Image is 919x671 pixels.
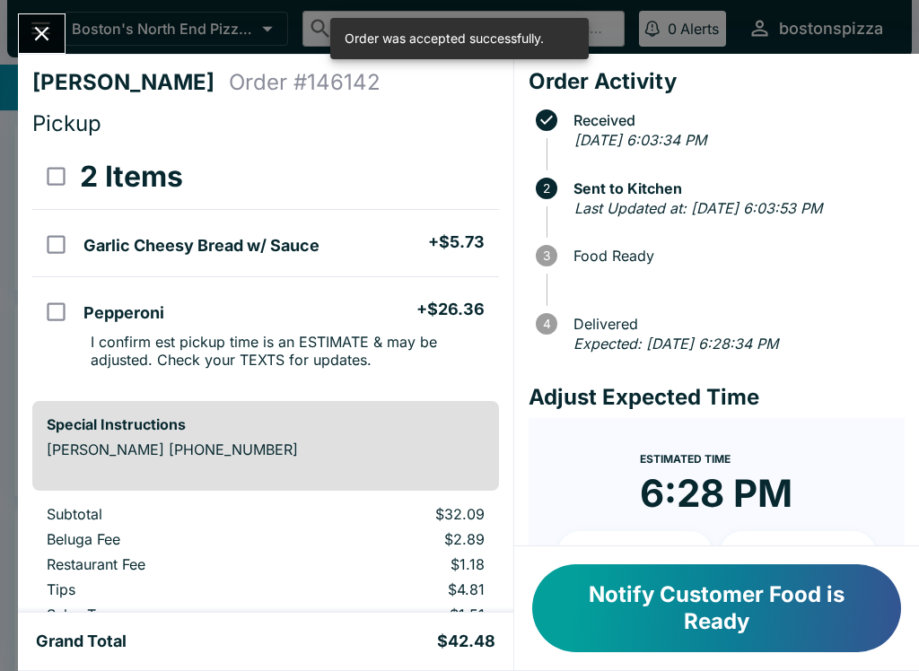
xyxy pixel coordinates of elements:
[565,112,905,128] span: Received
[565,316,905,332] span: Delivered
[308,555,484,573] p: $1.18
[345,23,544,54] div: Order was accepted successfully.
[720,531,876,576] button: + 20
[640,452,731,466] span: Estimated Time
[308,606,484,623] p: $1.51
[565,180,905,196] span: Sent to Kitchen
[532,564,901,652] button: Notify Customer Food is Ready
[574,131,706,149] em: [DATE] 6:03:34 PM
[529,68,905,95] h4: Order Activity
[32,144,499,387] table: orders table
[47,505,279,523] p: Subtotal
[437,631,495,652] h5: $42.48
[19,14,65,53] button: Close
[36,631,127,652] h5: Grand Total
[308,505,484,523] p: $32.09
[557,531,713,576] button: + 10
[640,470,792,517] time: 6:28 PM
[543,248,550,263] text: 3
[574,199,822,217] em: Last Updated at: [DATE] 6:03:53 PM
[543,181,550,196] text: 2
[573,335,778,353] em: Expected: [DATE] 6:28:34 PM
[32,69,229,96] h4: [PERSON_NAME]
[47,415,485,433] h6: Special Instructions
[229,69,381,96] h4: Order # 146142
[32,110,101,136] span: Pickup
[47,530,279,548] p: Beluga Fee
[428,231,485,253] h5: + $5.73
[542,317,550,331] text: 4
[80,159,183,195] h3: 2 Items
[47,580,279,598] p: Tips
[47,606,279,623] p: Sales Tax
[565,248,905,264] span: Food Ready
[47,440,485,458] p: [PERSON_NAME] [PHONE_NUMBER]
[529,384,905,411] h4: Adjust Expected Time
[83,235,319,257] h5: Garlic Cheesy Bread w/ Sauce
[308,580,484,598] p: $4.81
[416,299,485,320] h5: + $26.36
[308,530,484,548] p: $2.89
[91,333,484,369] p: I confirm est pickup time is an ESTIMATE & may be adjusted. Check your TEXTS for updates.
[32,505,499,631] table: orders table
[47,555,279,573] p: Restaurant Fee
[83,302,164,324] h5: Pepperoni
